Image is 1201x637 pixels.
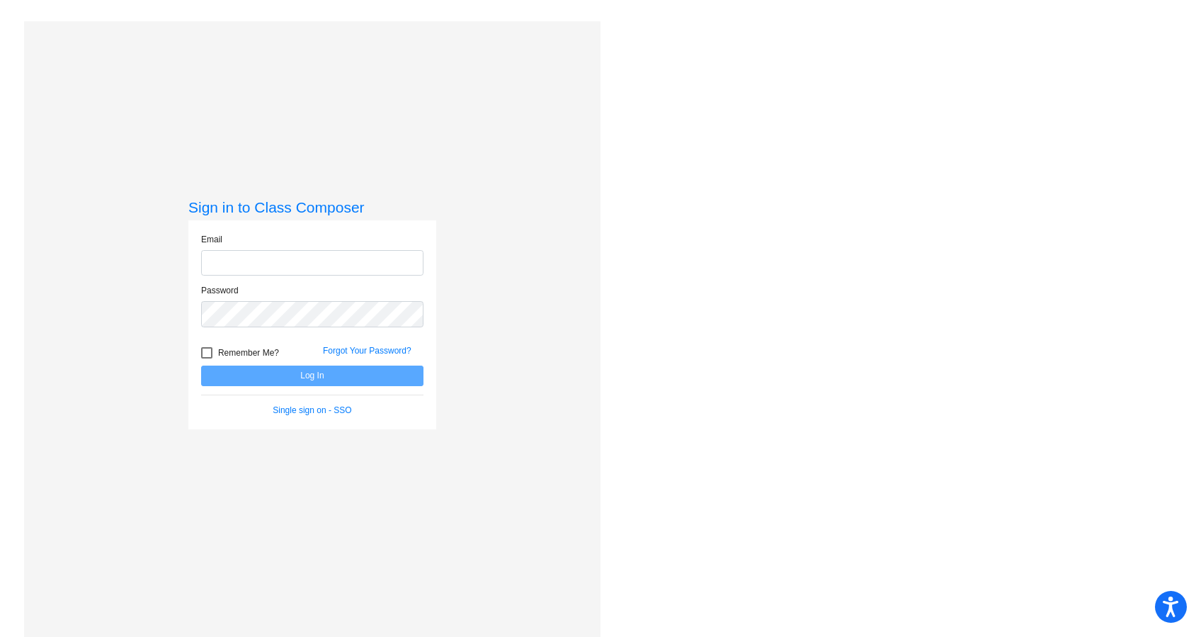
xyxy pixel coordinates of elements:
[201,284,239,297] label: Password
[323,346,411,356] a: Forgot Your Password?
[201,233,222,246] label: Email
[188,198,436,216] h3: Sign in to Class Composer
[273,405,351,415] a: Single sign on - SSO
[218,344,279,361] span: Remember Me?
[201,366,423,386] button: Log In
